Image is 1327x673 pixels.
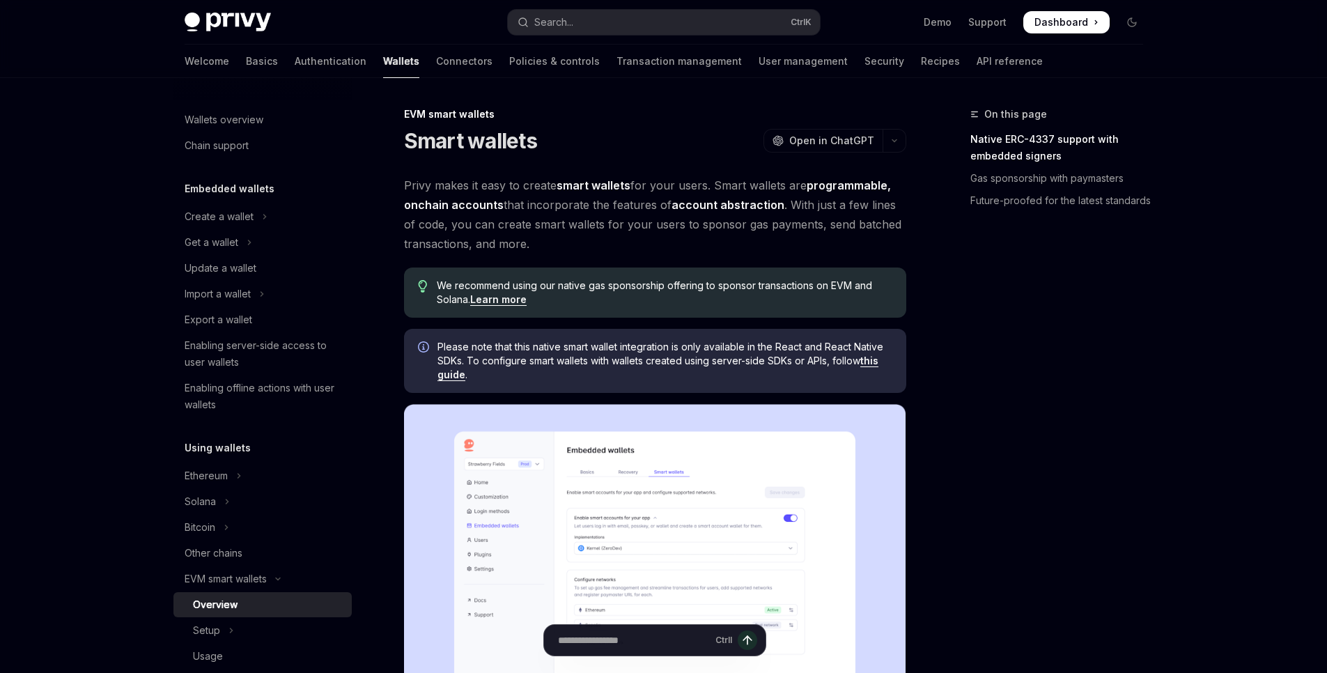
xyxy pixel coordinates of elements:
[193,622,220,639] div: Setup
[404,128,537,153] h1: Smart wallets
[246,45,278,78] a: Basics
[185,440,251,456] h5: Using wallets
[508,10,820,35] button: Open search
[193,648,223,665] div: Usage
[173,256,352,281] a: Update a wallet
[921,45,960,78] a: Recipes
[616,45,742,78] a: Transaction management
[173,133,352,158] a: Chain support
[791,17,812,28] span: Ctrl K
[173,541,352,566] a: Other chains
[864,45,904,78] a: Security
[173,644,352,669] a: Usage
[970,128,1154,167] a: Native ERC-4337 support with embedded signers
[173,281,352,307] button: Toggle Import a wallet section
[173,204,352,229] button: Toggle Create a wallet section
[185,260,256,277] div: Update a wallet
[437,340,892,382] span: Please note that this native smart wallet integration is only available in the React and React Na...
[185,180,274,197] h5: Embedded wallets
[173,307,352,332] a: Export a wallet
[738,631,757,650] button: Send message
[436,45,492,78] a: Connectors
[185,234,238,251] div: Get a wallet
[404,107,906,121] div: EVM smart wallets
[404,176,906,254] span: Privy makes it easy to create for your users. Smart wallets are that incorporate the features of ...
[977,45,1043,78] a: API reference
[185,208,254,225] div: Create a wallet
[185,380,343,413] div: Enabling offline actions with user wallets
[185,519,215,536] div: Bitcoin
[418,341,432,355] svg: Info
[924,15,952,29] a: Demo
[383,45,419,78] a: Wallets
[193,596,238,613] div: Overview
[173,515,352,540] button: Toggle Bitcoin section
[418,280,428,293] svg: Tip
[173,107,352,132] a: Wallets overview
[534,14,573,31] div: Search...
[185,13,271,32] img: dark logo
[185,545,242,562] div: Other chains
[984,106,1047,123] span: On this page
[1034,15,1088,29] span: Dashboard
[185,571,267,587] div: EVM smart wallets
[185,111,263,128] div: Wallets overview
[970,189,1154,212] a: Future-proofed for the latest standards
[185,45,229,78] a: Welcome
[173,618,352,643] button: Toggle Setup section
[759,45,848,78] a: User management
[185,493,216,510] div: Solana
[509,45,600,78] a: Policies & controls
[173,592,352,617] a: Overview
[789,134,874,148] span: Open in ChatGPT
[185,337,343,371] div: Enabling server-side access to user wallets
[470,293,527,306] a: Learn more
[1121,11,1143,33] button: Toggle dark mode
[968,15,1007,29] a: Support
[763,129,883,153] button: Open in ChatGPT
[295,45,366,78] a: Authentication
[173,230,352,255] button: Toggle Get a wallet section
[557,178,630,192] strong: smart wallets
[173,566,352,591] button: Toggle EVM smart wallets section
[185,286,251,302] div: Import a wallet
[1023,11,1110,33] a: Dashboard
[672,198,784,212] a: account abstraction
[173,463,352,488] button: Toggle Ethereum section
[185,137,249,154] div: Chain support
[970,167,1154,189] a: Gas sponsorship with paymasters
[185,311,252,328] div: Export a wallet
[173,376,352,417] a: Enabling offline actions with user wallets
[173,489,352,514] button: Toggle Solana section
[437,279,892,307] span: We recommend using our native gas sponsorship offering to sponsor transactions on EVM and Solana.
[558,625,710,656] input: Ask a question...
[185,467,228,484] div: Ethereum
[173,333,352,375] a: Enabling server-side access to user wallets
